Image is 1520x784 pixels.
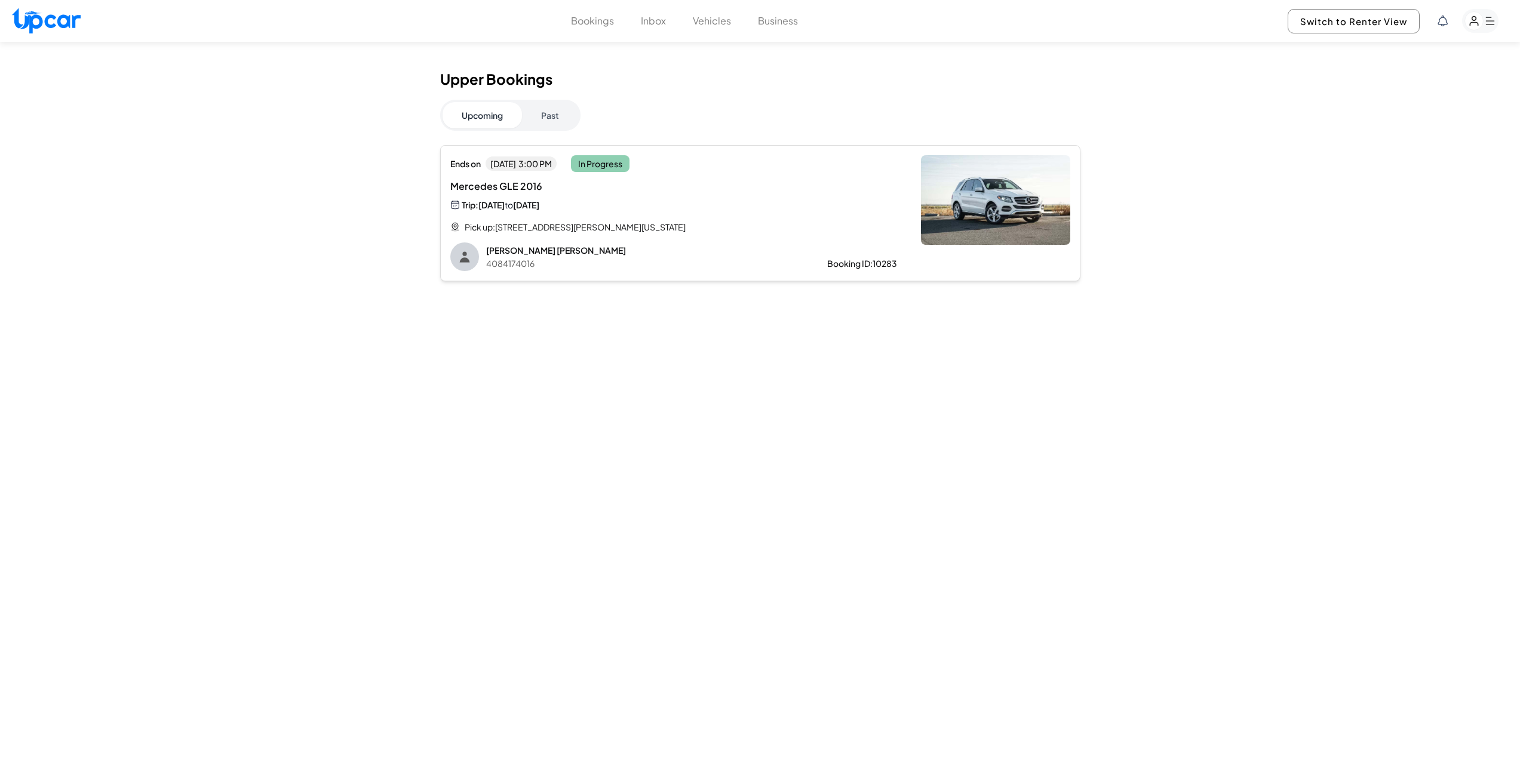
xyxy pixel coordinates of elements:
div: Booking ID: 10283 [827,257,897,269]
button: Switch to Renter View [1288,9,1420,33]
span: [DATE] 3:00 PM [486,156,557,171]
span: Mercedes GLE 2016 [450,179,696,193]
button: Bookings [571,14,614,28]
span: In Progress [571,155,630,172]
p: [PERSON_NAME] [PERSON_NAME] [486,244,789,256]
p: 4084174016 [486,257,789,269]
button: Upcoming [443,102,522,128]
h1: Upper Bookings [440,70,1080,88]
button: Vehicles [693,14,731,28]
button: Past [522,102,578,128]
span: to [505,199,513,210]
span: [DATE] [478,199,505,210]
button: Inbox [641,14,666,28]
span: Pick up: [STREET_ADDRESS][PERSON_NAME][US_STATE] [465,221,686,233]
span: Trip: [462,199,478,211]
img: Mercedes GLE 2016 [921,155,1070,245]
span: [DATE] [513,199,539,210]
button: Business [758,14,798,28]
span: Ends on [450,158,481,170]
img: Upcar Logo [12,8,81,33]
